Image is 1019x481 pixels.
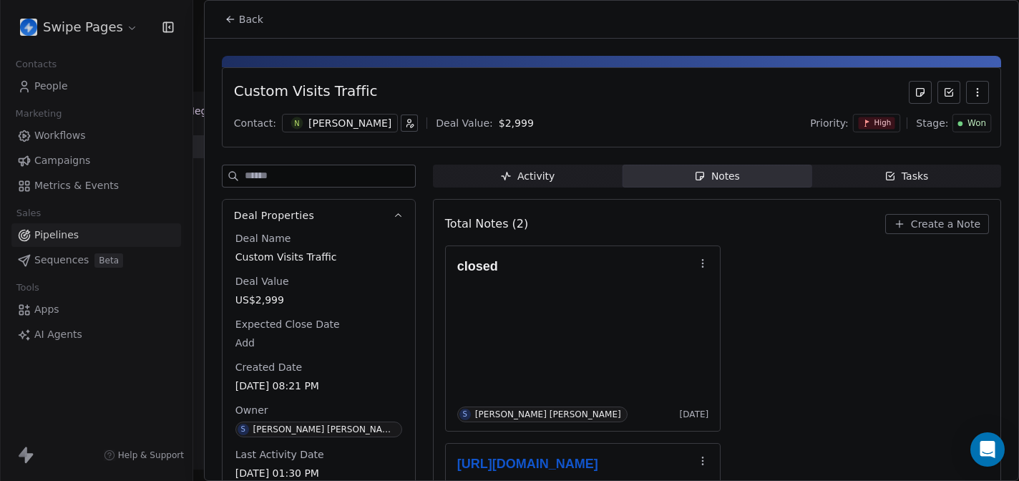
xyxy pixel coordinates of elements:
[463,409,467,420] div: S
[235,379,402,393] span: [DATE] 08:21 PM
[239,12,263,26] span: Back
[457,259,695,273] h1: closed
[885,214,989,234] button: Create a Note
[234,116,276,130] div: Contact:
[436,116,492,130] div: Deal Value:
[240,424,245,435] div: S
[884,169,929,184] div: Tasks
[233,317,343,331] span: Expected Close Date
[233,231,294,246] span: Deal Name
[216,6,272,32] button: Back
[291,117,303,130] span: N
[235,336,402,350] span: Add
[911,217,980,231] span: Create a Note
[234,81,378,104] div: Custom Visits Traffic
[235,466,402,480] span: [DATE] 01:30 PM
[810,116,849,130] span: Priority:
[500,169,555,184] div: Activity
[680,409,709,420] span: [DATE]
[967,117,986,130] span: Won
[253,424,396,434] div: [PERSON_NAME] [PERSON_NAME]
[475,409,621,419] div: [PERSON_NAME] [PERSON_NAME]
[916,116,948,130] span: Stage:
[970,432,1005,467] div: Open Intercom Messenger
[233,447,327,462] span: Last Activity Date
[233,360,305,374] span: Created Date
[308,116,391,130] div: [PERSON_NAME]
[874,118,891,128] span: High
[499,117,534,129] span: $ 2,999
[457,457,598,471] a: [URL][DOMAIN_NAME]
[234,208,314,223] span: Deal Properties
[233,403,271,417] span: Owner
[223,200,415,231] button: Deal Properties
[235,250,402,264] span: Custom Visits Traffic
[233,274,292,288] span: Deal Value
[235,293,402,307] span: US$2,999
[445,215,528,233] span: Total Notes (2)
